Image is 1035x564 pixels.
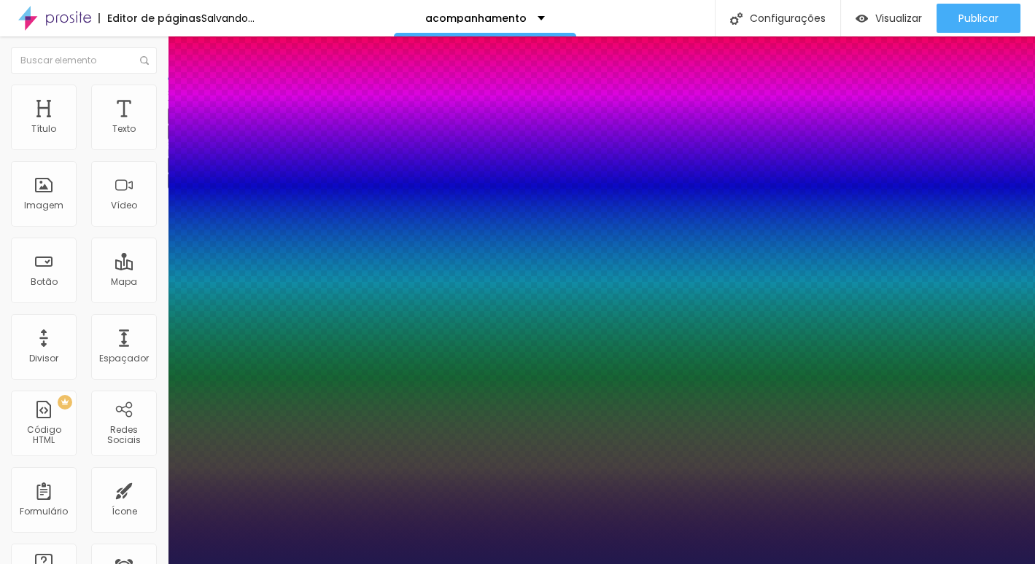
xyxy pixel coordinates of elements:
div: Espaçador [99,353,149,364]
div: Formulário [20,506,68,517]
div: Vídeo [111,200,137,211]
span: Visualizar [875,12,922,24]
div: Texto [112,124,136,134]
button: Visualizar [841,4,937,33]
div: Salvando... [201,13,255,23]
div: Ícone [112,506,137,517]
span: Publicar [958,12,999,24]
div: Editor de páginas [98,13,201,23]
img: view-1.svg [856,12,868,25]
input: Buscar elemento [11,47,157,74]
div: Divisor [29,353,58,364]
img: Icone [730,12,743,25]
img: Icone [140,56,149,65]
div: Código HTML [15,425,72,446]
p: acompanhamento [425,13,527,23]
div: Título [31,124,56,134]
div: Botão [31,277,58,287]
div: Mapa [111,277,137,287]
div: Imagem [24,200,63,211]
button: Publicar [937,4,1020,33]
div: Redes Sociais [95,425,152,446]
